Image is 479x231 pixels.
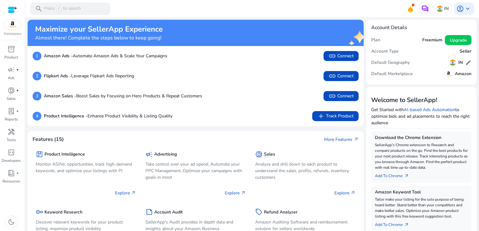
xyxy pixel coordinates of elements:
[371,25,471,31] h4: Account Details
[324,91,359,101] button: linkConnect
[312,111,359,121] button: addTrack Product
[5,116,18,122] p: Reports
[422,38,442,43] h5: Freemium
[329,52,354,60] span: Connect
[317,112,325,120] span: add
[45,152,85,157] h5: Product Intelligence
[36,208,43,216] span: key
[437,6,443,12] img: in.svg
[145,161,246,181] p: Take control over your ad spend, Automate your PPC Management, Optimize your campaigns with goals...
[264,152,275,157] h5: Sales
[2,158,21,163] p: Developers
[354,137,359,142] span: arrow_outward
[131,190,136,195] span: arrow_outward
[44,53,167,59] p: Automate Amazon Ads & Scale Your Campaigns
[44,73,134,79] p: Leverage Flipkart Ads Reporting
[375,142,468,170] p: SellerApp's Chrome extension to Research and compare products on the go. Find the best products f...
[404,222,409,227] span: arrow_outward
[16,172,19,174] span: fiber_manual_record
[45,210,82,215] h5: Keyword Research
[371,60,410,65] h5: Default Geography
[145,208,153,216] span: summarize
[371,38,380,43] h5: Plan
[324,136,359,143] a: More Featuresarrow_outward
[56,5,62,12] span: /
[44,113,87,119] b: Product Intelligence -
[329,72,354,80] span: Connect
[44,53,73,59] b: Amazon Ads -
[464,5,471,13] span: keyboard_arrow_down
[8,66,15,74] span: campaign
[375,219,414,228] a: Add To Chrome
[317,112,354,120] span: Track Product
[4,32,21,36] p: Marketplace
[35,35,163,41] h4: Almost there! Complete the steps below to keep going!
[458,60,463,65] h5: IN
[375,197,468,219] p: Tailor make your listing for the sole purpose of being heard better. Stand better than your compe...
[4,54,18,60] p: Product
[33,92,41,100] p: 3
[455,71,471,77] h5: Amazon
[329,72,336,80] span: link
[44,5,81,12] p: Press to search
[255,161,355,181] p: Analyze and drill down to each product to understand the sales, profits, refunds, inventory, cust...
[16,89,19,92] span: fiber_manual_record
[445,70,452,78] img: amazon.svg
[371,106,471,126] p: Get Started with to optimize bids and ad placements to reach the right audience
[329,52,336,60] span: link
[8,128,15,136] span: handyman
[145,151,153,158] span: campaign
[44,93,76,99] b: Amazon Sales -
[255,208,263,216] span: sell
[445,35,471,45] button: Upgrade
[460,49,471,54] h5: Seller
[450,37,466,44] span: Upgrade
[324,71,359,81] button: linkConnect
[115,190,136,196] p: Explore
[44,73,71,79] b: Flipkart Ads -
[329,92,354,100] span: Connect
[255,151,263,158] span: donut_small
[456,5,464,13] span: account_circle
[8,107,15,115] span: lab_profile
[7,96,16,101] p: Sales
[33,136,64,142] h4: Features (15)
[450,59,456,66] img: in.svg
[44,93,202,99] p: Boost Sales by Focusing on Hero Products & Repeat Customers
[8,149,15,156] span: code_blocks
[350,190,355,195] span: arrow_outward
[375,190,468,195] h5: Amazon Keyword Tool
[44,113,172,119] p: Enhance Product Visibility & Listing Quality
[264,210,297,215] h5: Refund Analyzer
[7,137,16,143] p: Tools
[329,92,336,100] span: link
[33,72,41,80] p: 2
[33,112,41,121] p: 4
[154,152,177,157] h5: Advertising
[444,3,449,14] p: IN
[375,135,468,141] h5: Download the Chrome Extension
[16,69,19,71] span: fiber_manual_record
[404,107,455,113] a: AI-based Ads Automation
[33,52,41,60] p: 1
[465,59,471,66] span: edit
[8,45,15,53] span: inventory_2
[8,75,15,81] p: Ads
[8,87,15,94] span: donut_small
[375,170,414,179] a: Add To Chrome
[371,49,399,54] h5: Account Type
[241,190,246,195] span: arrow_outward
[35,25,163,34] h2: Maximize your SellerApp Experience
[371,96,471,104] h3: Welcome to SellerApp!
[36,161,136,174] p: Monitor ASINs, opportunities, track high-demand keywords, and optimize your listings with PI
[8,218,15,226] span: dark_mode
[154,210,183,215] h5: Account Audit
[3,178,20,184] p: Resources
[16,110,19,112] span: fiber_manual_record
[225,190,246,196] p: Explore
[404,173,409,178] span: arrow_outward
[324,51,359,61] button: linkConnect
[371,71,413,77] h5: Default Marketplace
[8,169,15,177] span: book_4
[36,151,43,158] span: package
